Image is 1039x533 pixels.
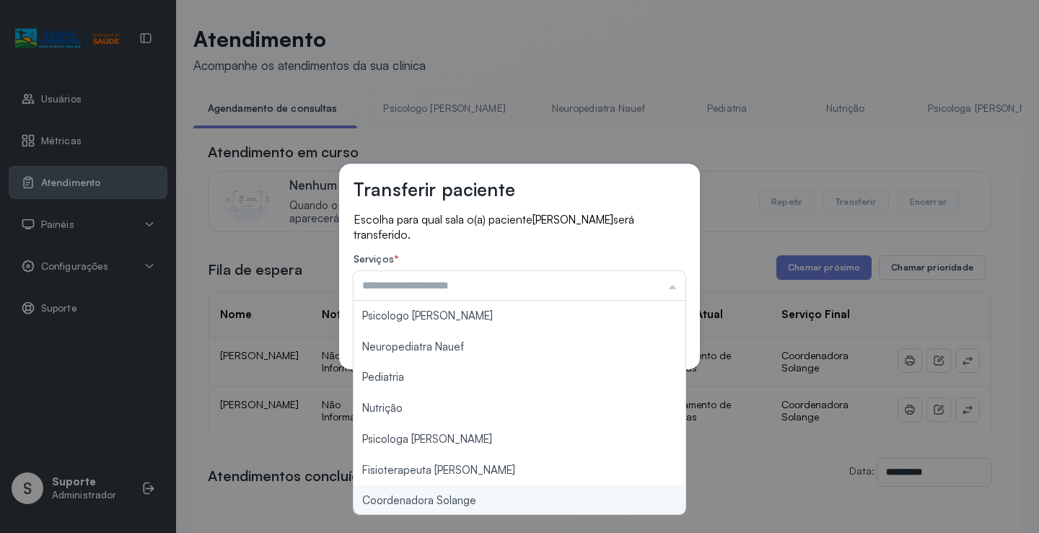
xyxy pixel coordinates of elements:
[354,301,685,332] li: Psicologo [PERSON_NAME]
[354,424,685,455] li: Psicologa [PERSON_NAME]
[354,485,685,516] li: Coordenadora Solange
[354,212,685,242] p: Escolha para qual sala o(a) paciente será transferido.
[354,332,685,363] li: Neuropediatra Nauef
[532,213,613,226] span: [PERSON_NAME]
[354,178,515,201] h3: Transferir paciente
[354,252,394,265] span: Serviços
[354,362,685,393] li: Pediatria
[354,455,685,486] li: Fisioterapeuta [PERSON_NAME]
[354,393,685,424] li: Nutrição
